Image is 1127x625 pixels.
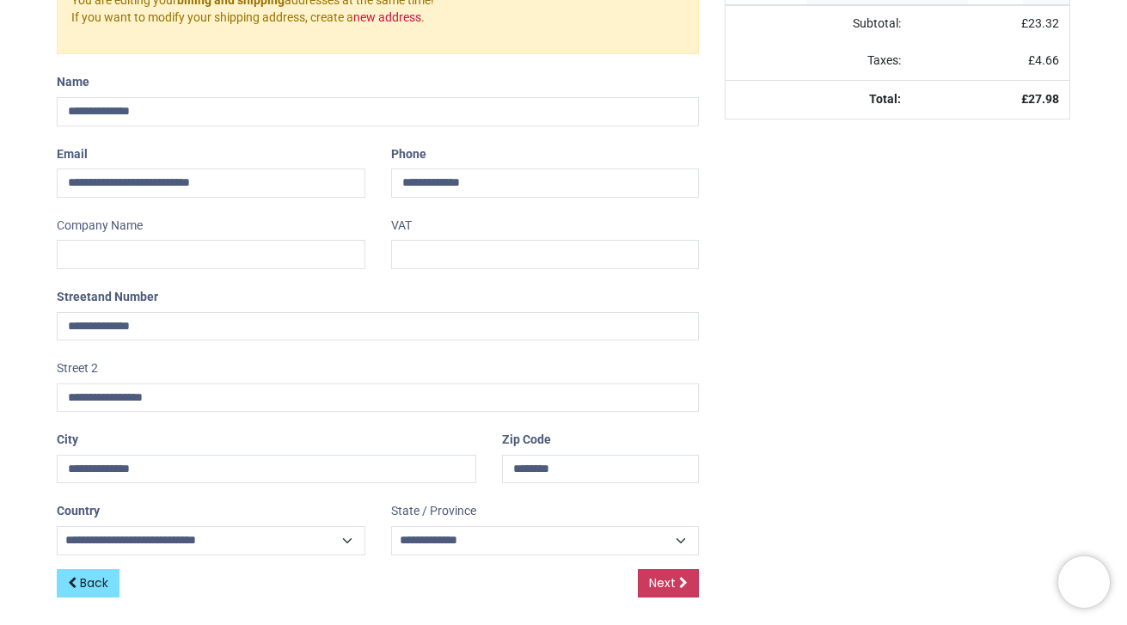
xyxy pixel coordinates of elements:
[1028,92,1059,106] span: 27.98
[638,569,699,598] a: Next
[726,5,911,43] td: Subtotal:
[1021,92,1059,106] strong: £
[57,569,119,598] a: Back
[391,140,426,169] label: Phone
[57,68,89,97] label: Name
[869,92,901,106] strong: Total:
[57,283,158,312] label: Street
[57,211,143,241] label: Company Name
[726,42,911,80] td: Taxes:
[57,354,98,383] label: Street 2
[1035,53,1059,67] span: 4.66
[80,574,108,591] span: Back
[649,574,676,591] span: Next
[57,140,88,169] label: Email
[353,10,421,24] a: new address
[1028,53,1059,67] span: £
[1028,16,1059,30] span: 23.32
[1058,556,1110,608] iframe: Brevo live chat
[57,497,100,526] label: Country
[391,211,412,241] label: VAT
[1021,16,1059,30] span: £
[57,426,78,455] label: City
[502,426,551,455] label: Zip Code
[91,290,158,303] span: and Number
[391,497,476,526] label: State / Province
